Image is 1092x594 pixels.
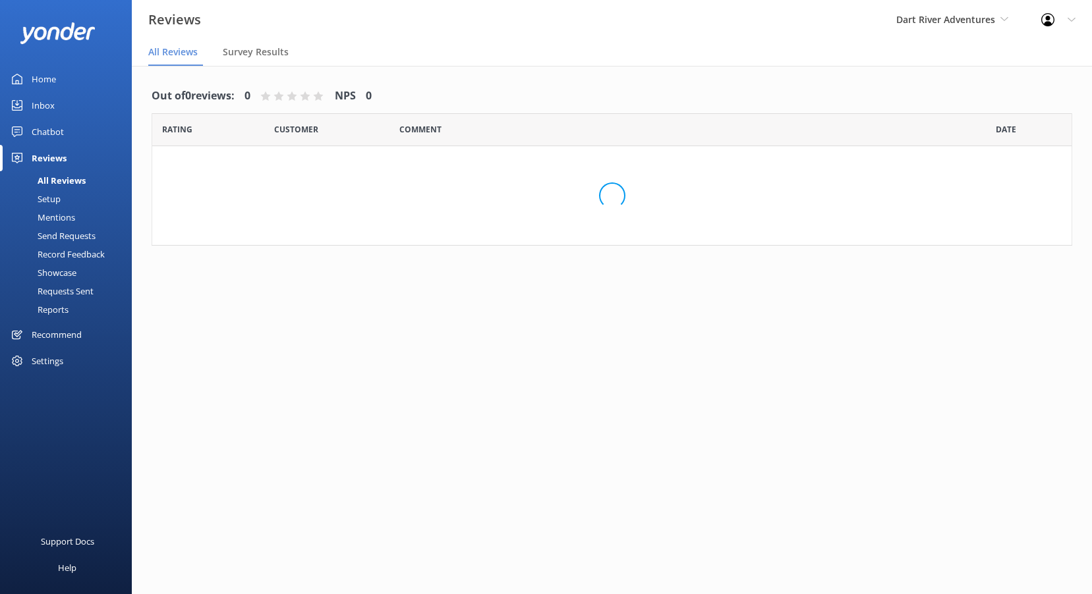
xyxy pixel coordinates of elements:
div: Help [58,554,76,581]
span: All Reviews [148,45,198,59]
img: yonder-white-logo.png [20,22,96,44]
h4: Out of 0 reviews: [152,88,235,105]
h4: 0 [366,88,372,105]
div: Inbox [32,92,55,119]
div: Showcase [8,263,76,282]
div: Setup [8,190,61,208]
a: Reports [8,300,132,319]
div: Support Docs [41,528,94,554]
h4: NPS [335,88,356,105]
div: Requests Sent [8,282,94,300]
h4: 0 [244,88,250,105]
div: Record Feedback [8,245,105,263]
span: Dart River Adventures [896,13,995,26]
div: Send Requests [8,227,96,245]
div: Recommend [32,321,82,348]
span: Question [399,123,442,136]
div: Home [32,66,56,92]
div: Reports [8,300,69,319]
span: Date [274,123,318,136]
div: Settings [32,348,63,374]
a: Record Feedback [8,245,132,263]
a: Showcase [8,263,132,282]
a: Setup [8,190,132,208]
div: Chatbot [32,119,64,145]
a: All Reviews [8,171,132,190]
a: Mentions [8,208,132,227]
span: Survey Results [223,45,289,59]
a: Requests Sent [8,282,132,300]
a: Send Requests [8,227,132,245]
span: Date [162,123,192,136]
div: Mentions [8,208,75,227]
h3: Reviews [148,9,201,30]
div: Reviews [32,145,67,171]
span: Date [996,123,1016,136]
div: All Reviews [8,171,86,190]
